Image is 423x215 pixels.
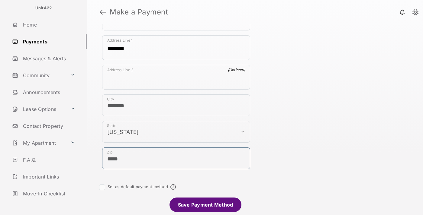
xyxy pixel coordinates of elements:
a: Lease Options [10,102,68,116]
a: Announcements [10,85,87,100]
div: payment_method_screening[postal_addresses][addressLine2] [102,65,250,90]
a: Contact Property [10,119,87,133]
a: Messages & Alerts [10,51,87,66]
a: F.A.Q. [10,153,87,167]
span: Default payment method info [170,184,176,190]
a: Move-In Checklist [10,186,87,201]
div: payment_method_screening[postal_addresses][locality] [102,94,250,116]
div: payment_method_screening[postal_addresses][postalCode] [102,147,250,169]
div: payment_method_screening[postal_addresses][addressLine1] [102,35,250,60]
p: UnitA22 [35,5,52,11]
li: Save Payment Method [170,198,242,212]
a: Home [10,17,87,32]
div: payment_method_screening[postal_addresses][administrativeArea] [102,121,250,143]
a: Payments [10,34,87,49]
strong: Make a Payment [110,8,168,16]
label: Set as default payment method [108,184,168,189]
a: My Apartment [10,136,68,150]
a: Important Links [10,169,78,184]
a: Community [10,68,68,83]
